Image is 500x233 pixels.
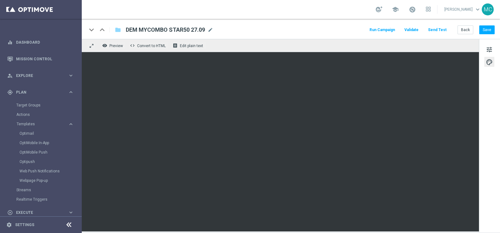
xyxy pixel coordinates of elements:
i: receipt [173,43,178,48]
div: Templates [17,122,68,126]
a: Web Push Notifications [19,169,65,174]
a: OptiMobile Push [19,150,65,155]
span: code [130,43,135,48]
button: play_circle_outline Execute keyboard_arrow_right [7,210,74,215]
i: person_search [7,73,13,79]
span: Explore [16,74,68,78]
i: play_circle_outline [7,210,13,215]
button: code Convert to HTML [128,41,169,50]
button: gps_fixed Plan keyboard_arrow_right [7,90,74,95]
a: Dashboard [16,34,74,51]
span: Convert to HTML [137,44,166,48]
i: equalizer [7,40,13,45]
span: school [392,6,399,13]
button: remove_red_eye Preview [101,41,126,50]
i: keyboard_arrow_right [68,89,74,95]
div: Actions [16,110,81,119]
button: folder [114,25,122,35]
a: Realtime Triggers [16,197,65,202]
div: Explore [7,73,68,79]
a: Actions [16,112,65,117]
div: Dashboard [7,34,74,51]
span: Edit plain text [180,44,203,48]
span: Validate [404,28,419,32]
div: OptiMobile In-App [19,138,81,148]
i: remove_red_eye [102,43,107,48]
a: OptiMobile In-App [19,140,65,145]
span: DEM MYCOMBO STAR50 27.09 [126,26,205,34]
i: keyboard_arrow_right [68,73,74,79]
a: Webpage Pop-up [19,178,65,183]
span: Templates [17,122,62,126]
i: keyboard_arrow_right [68,121,74,127]
button: palette [484,57,494,67]
a: Optimail [19,131,65,136]
div: Streams [16,185,81,195]
button: person_search Explore keyboard_arrow_right [7,73,74,78]
button: Mission Control [7,57,74,62]
span: Preview [109,44,123,48]
span: tune [486,46,493,54]
div: Optimail [19,129,81,138]
div: Webpage Pop-up [19,176,81,185]
a: Mission Control [16,51,74,67]
div: OptiMobile Push [19,148,81,157]
a: Streams [16,187,65,192]
div: Plan [7,89,68,95]
i: keyboard_arrow_right [68,209,74,215]
div: Execute [7,210,68,215]
div: Web Push Notifications [19,166,81,176]
a: Settings [15,223,34,227]
span: mode_edit [208,27,213,33]
button: equalizer Dashboard [7,40,74,45]
i: settings [6,222,12,228]
div: Templates [16,119,81,185]
a: Optipush [19,159,65,164]
button: Send Test [427,26,447,34]
span: Execute [16,211,68,214]
div: Mission Control [7,51,74,67]
div: Target Groups [16,100,81,110]
button: Save [479,25,495,34]
div: Optipush [19,157,81,166]
button: tune [484,44,494,54]
button: Validate [403,26,419,34]
span: keyboard_arrow_down [474,6,481,13]
button: receipt Edit plain text [171,41,206,50]
a: [PERSON_NAME]keyboard_arrow_down [444,5,482,14]
div: Realtime Triggers [16,195,81,204]
span: palette [486,58,493,66]
button: Back [458,25,473,34]
div: MC [482,3,494,15]
button: Run Campaign [369,26,396,34]
button: Templates keyboard_arrow_right [16,122,74,127]
span: Plan [16,90,68,94]
i: folder [115,26,121,34]
i: gps_fixed [7,89,13,95]
a: Target Groups [16,103,65,108]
